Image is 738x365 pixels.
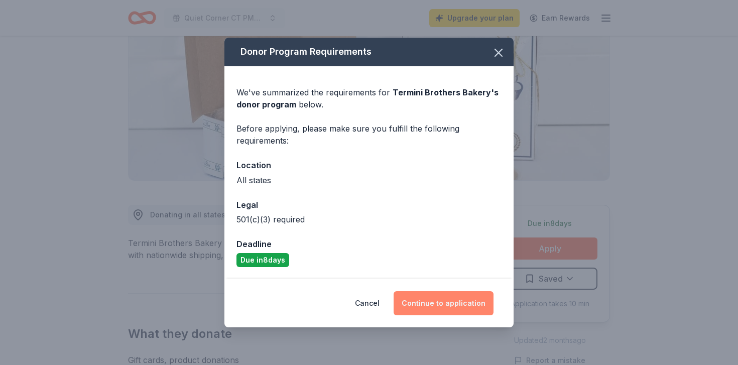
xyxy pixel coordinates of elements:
[236,198,502,211] div: Legal
[236,253,289,267] div: Due in 8 days
[236,123,502,147] div: Before applying, please make sure you fulfill the following requirements:
[236,237,502,251] div: Deadline
[394,291,494,315] button: Continue to application
[355,291,380,315] button: Cancel
[236,174,502,186] div: All states
[236,159,502,172] div: Location
[236,86,502,110] div: We've summarized the requirements for below.
[236,213,502,225] div: 501(c)(3) required
[224,38,514,66] div: Donor Program Requirements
